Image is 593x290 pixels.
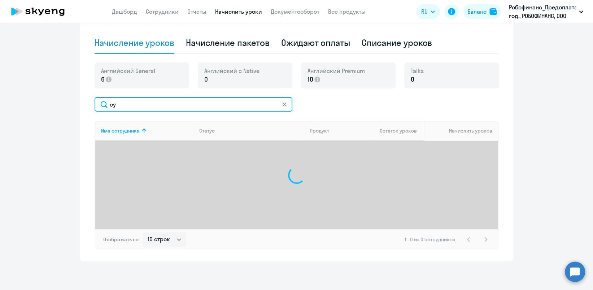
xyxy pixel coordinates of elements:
[421,7,428,16] span: RU
[328,8,366,15] a: Все продукты
[411,75,414,84] span: 0
[199,127,304,134] div: Статус
[215,8,262,15] a: Начислить уроки
[489,8,497,15] img: balance
[101,127,194,134] div: Имя сотрудника
[112,8,137,15] a: Дашборд
[463,4,501,19] button: Балансbalance
[103,236,140,243] span: Отображать по:
[467,7,487,16] div: Баланс
[101,127,140,134] div: Имя сотрудника
[101,75,105,84] span: 6
[380,127,424,134] div: Остаток уроков
[199,127,215,134] div: Статус
[362,37,432,48] div: Списание уроков
[95,37,174,48] div: Начисление уроков
[281,37,350,48] div: Ожидают оплаты
[310,127,329,134] div: Продукт
[411,67,424,75] span: Talks
[204,75,208,84] span: 0
[146,8,179,15] a: Сотрудники
[509,3,576,20] p: Робофинанс_Предоплата_Договор_2025 год., РОБОФИНАНС, ООО
[186,37,270,48] div: Начисление пакетов
[308,67,365,75] span: Английский Premium
[204,67,260,75] span: Английский с Native
[271,8,319,15] a: Документооборот
[380,127,417,134] span: Остаток уроков
[308,75,313,84] span: 10
[187,8,206,15] a: Отчеты
[424,121,498,140] th: Начислить уроков
[101,67,155,75] span: Английский General
[405,236,455,243] span: 1 - 0 из 0 сотрудников
[310,127,374,134] div: Продукт
[505,3,587,20] button: Робофинанс_Предоплата_Договор_2025 год., РОБОФИНАНС, ООО
[95,97,292,112] input: Поиск по имени, email, продукту или статусу
[416,4,440,19] button: RU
